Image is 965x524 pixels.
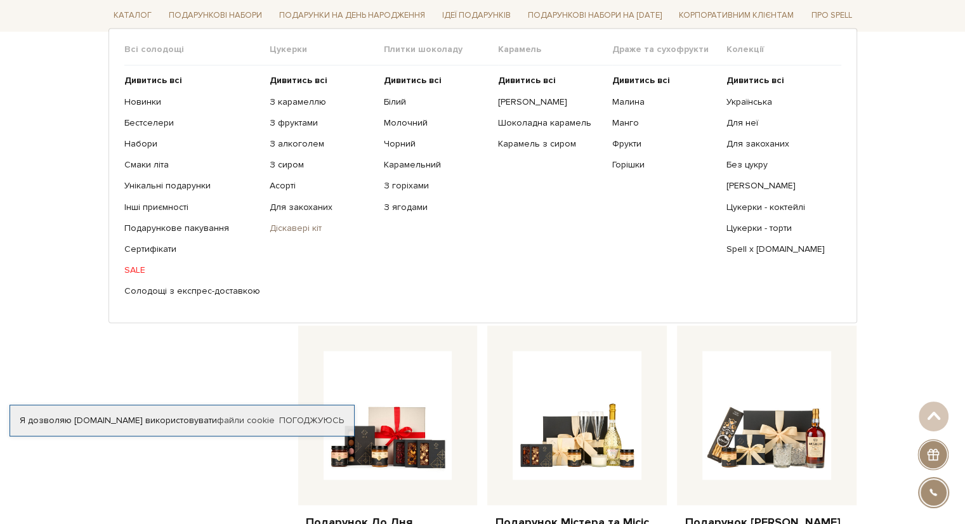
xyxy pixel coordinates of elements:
a: Каталог [108,6,157,26]
a: Подарункові набори на [DATE] [523,5,667,27]
a: Інші приємності [124,202,260,213]
a: Горішки [612,160,717,171]
a: З сиром [270,160,374,171]
a: [PERSON_NAME] [726,181,831,192]
b: Дивитись всі [612,75,670,86]
a: Фрукти [612,139,717,150]
a: Манго [612,118,717,129]
a: Смаки літа [124,160,260,171]
a: Малина [612,96,717,108]
a: Шоколадна карамель [498,118,603,129]
span: Плитки шоколаду [384,44,498,56]
a: Для закоханих [270,202,374,213]
a: Новинки [124,96,260,108]
a: З горіхами [384,181,489,192]
div: Каталог [108,29,857,323]
a: Дивитись всі [270,75,374,87]
a: Погоджуюсь [279,415,344,426]
a: файли cookie [217,415,275,426]
a: Цукерки - коктейлі [726,202,831,213]
a: Білий [384,96,489,108]
a: Подарункове пакування [124,223,260,235]
a: Дивитись всі [612,75,717,87]
span: Драже та сухофрукти [612,44,726,56]
a: Карамельний [384,160,489,171]
b: Дивитись всі [124,75,182,86]
a: SALE [124,265,260,277]
a: Набори [124,139,260,150]
span: Колекції [726,44,841,56]
a: Діскавері кіт [270,223,374,235]
a: Для неї [726,118,831,129]
a: З карамеллю [270,96,374,108]
b: Дивитись всі [498,75,556,86]
a: Бестселери [124,118,260,129]
a: Ідеї подарунків [437,6,516,26]
a: Подарунки на День народження [274,6,430,26]
a: Сертифікати [124,244,260,256]
a: Цукерки - торти [726,223,831,235]
b: Дивитись всі [726,75,784,86]
a: Дивитись всі [384,75,489,87]
span: Цукерки [270,44,384,56]
a: Про Spell [806,6,857,26]
div: Я дозволяю [DOMAIN_NAME] використовувати [10,415,354,426]
b: Дивитись всі [270,75,327,86]
a: Подарункові набори [164,6,267,26]
a: [PERSON_NAME] [498,96,603,108]
a: Чорний [384,139,489,150]
a: Карамель з сиром [498,139,603,150]
b: Дивитись всі [384,75,442,86]
a: Корпоративним клієнтам [674,5,799,27]
a: Асорті [270,181,374,192]
a: З алкоголем [270,139,374,150]
a: Солодощі з експрес-доставкою [124,286,260,298]
a: З ягодами [384,202,489,213]
a: Унікальні подарунки [124,181,260,192]
a: Дивитись всі [124,75,260,87]
a: Без цукру [726,160,831,171]
a: Для закоханих [726,139,831,150]
a: Spell x [DOMAIN_NAME] [726,244,831,256]
span: Всі солодощі [124,44,270,56]
span: Карамель [498,44,612,56]
a: Молочний [384,118,489,129]
a: Дивитись всі [498,75,603,87]
a: Дивитись всі [726,75,831,87]
a: Українська [726,96,831,108]
a: З фруктами [270,118,374,129]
